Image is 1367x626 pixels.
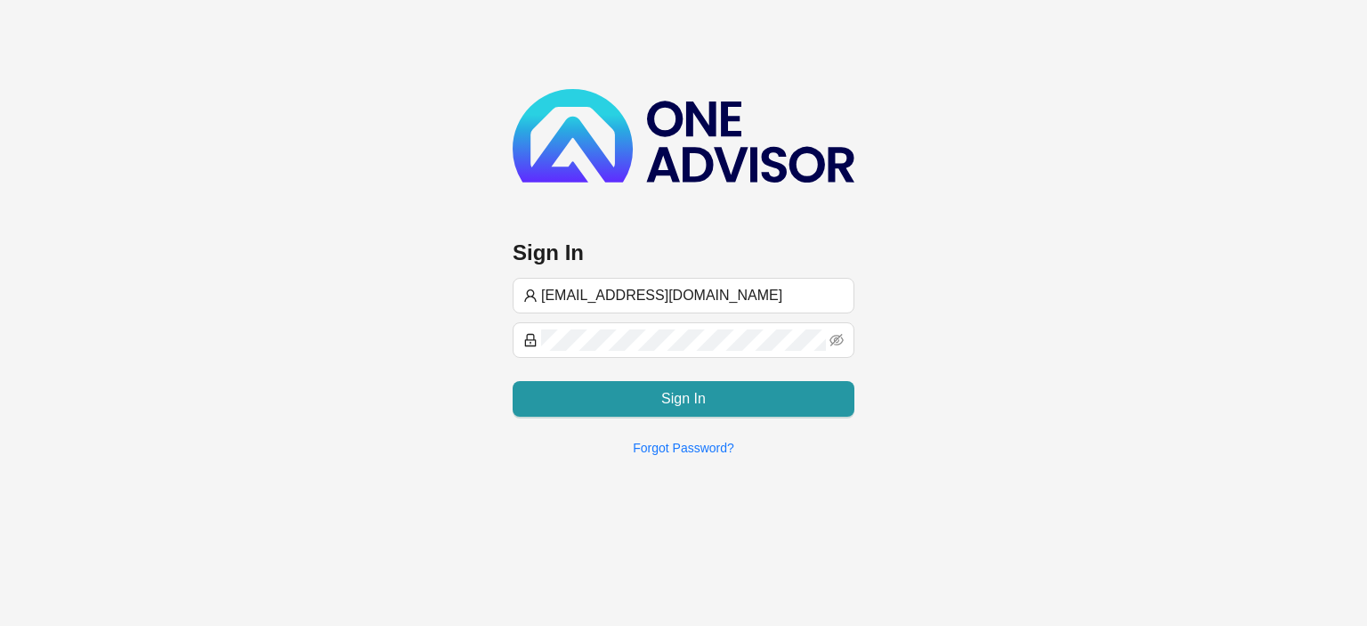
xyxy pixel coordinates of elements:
h3: Sign In [513,239,854,267]
span: user [523,289,538,303]
span: Sign In [661,388,706,410]
input: Username [541,285,844,306]
a: Forgot Password? [633,441,734,455]
button: Sign In [513,381,854,417]
span: lock [523,333,538,347]
img: b89e593ecd872904241dc73b71df2e41-logo-dark.svg [513,89,854,183]
span: eye-invisible [829,333,844,347]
